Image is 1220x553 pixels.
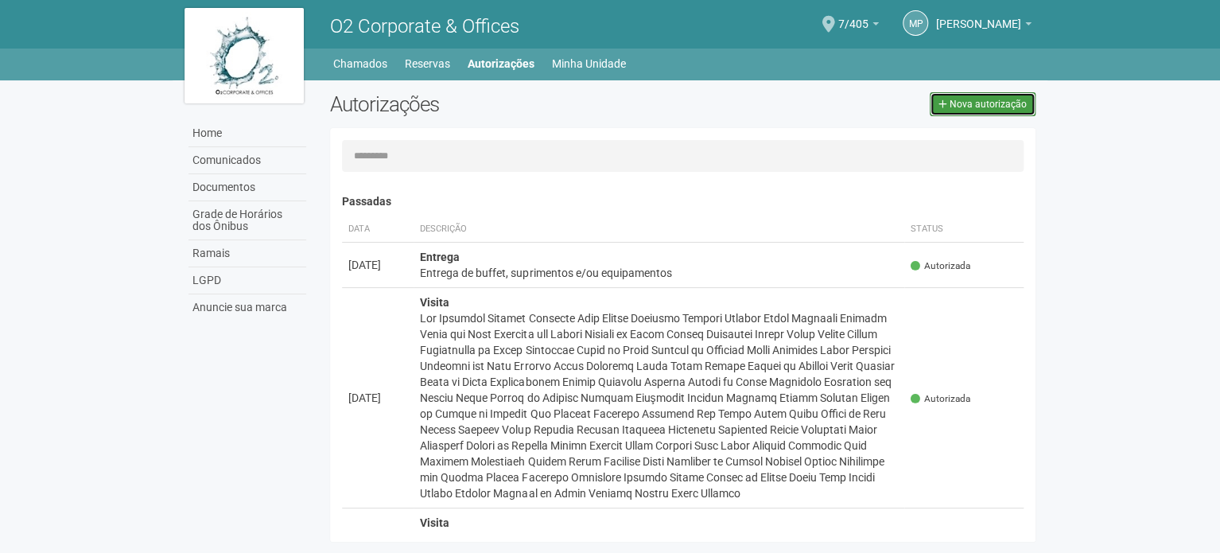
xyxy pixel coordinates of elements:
div: Lor Ipsumdol Sitamet Consecte Adip Elitse Doeiusmo Tempori Utlabor Etdol Magnaali Enimadm Venia q... [420,310,898,501]
div: [DATE] [348,257,407,273]
a: Grade de Horários dos Ônibus [188,201,306,240]
span: Autorizada [911,259,970,273]
a: Anuncie sua marca [188,294,306,321]
a: Chamados [333,53,387,75]
a: Reservas [405,53,450,75]
a: Nova autorização [930,92,1035,116]
div: [DATE] [348,390,407,406]
strong: Visita [420,516,449,529]
a: Comunicados [188,147,306,174]
th: Status [904,216,1024,243]
a: Ramais [188,240,306,267]
a: Home [188,120,306,147]
a: Autorizações [468,53,534,75]
span: Marcia Porto [936,2,1021,30]
span: 7/405 [838,2,868,30]
a: [PERSON_NAME] [936,20,1032,33]
img: logo.jpg [185,8,304,103]
a: MP [903,10,928,36]
h4: Passadas [342,196,1024,208]
span: O2 Corporate & Offices [330,15,519,37]
strong: Entrega [420,251,460,263]
h2: Autorizações [330,92,670,116]
div: Entrega de buffet, suprimentos e/ou equipamentos [420,265,898,281]
a: LGPD [188,267,306,294]
span: Autorizada [911,392,970,406]
a: Minha Unidade [552,53,626,75]
a: Documentos [188,174,306,201]
th: Data [342,216,414,243]
th: Descrição [414,216,904,243]
strong: Visita [420,296,449,309]
a: 7/405 [838,20,879,33]
span: Nova autorização [950,99,1027,110]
